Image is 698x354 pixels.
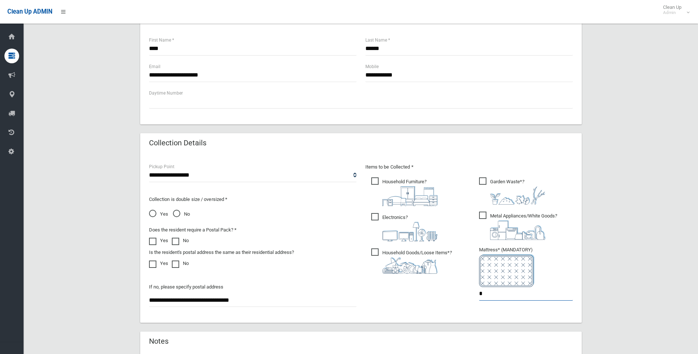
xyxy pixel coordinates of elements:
i: ? [382,250,452,274]
span: Yes [149,210,168,219]
img: 4fd8a5c772b2c999c83690221e5242e0.png [490,186,545,205]
img: 36c1b0289cb1767239cdd3de9e694f19.png [490,220,545,240]
span: Clean Up ADMIN [7,8,52,15]
span: Household Furniture [371,177,437,206]
span: No [173,210,190,219]
span: Metal Appliances/White Goods [479,212,557,240]
span: Clean Up [659,4,689,15]
header: Collection Details [140,136,215,150]
label: No [172,259,189,268]
small: Admin [663,10,681,15]
span: Household Goods/Loose Items* [371,248,452,274]
span: Garden Waste* [479,177,545,205]
i: ? [382,215,437,241]
header: Notes [140,334,177,348]
label: Does the resident require a Postal Pack? * [149,226,237,234]
i: ? [490,213,557,240]
img: aa9efdbe659d29b613fca23ba79d85cb.png [382,186,437,206]
p: Items to be Collected * [365,163,573,171]
i: ? [382,179,437,206]
p: Collection is double size / oversized * [149,195,357,204]
i: ? [490,179,545,205]
label: No [172,236,189,245]
span: Mattress* (MANDATORY) [479,247,573,287]
label: Is the resident's postal address the same as their residential address? [149,248,294,257]
label: Yes [149,259,168,268]
img: b13cc3517677393f34c0a387616ef184.png [382,257,437,274]
img: e7408bece873d2c1783593a074e5cb2f.png [479,254,534,287]
label: Yes [149,236,168,245]
img: 394712a680b73dbc3d2a6a3a7ffe5a07.png [382,222,437,241]
span: Electronics [371,213,437,241]
label: If no, please specify postal address [149,283,223,291]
